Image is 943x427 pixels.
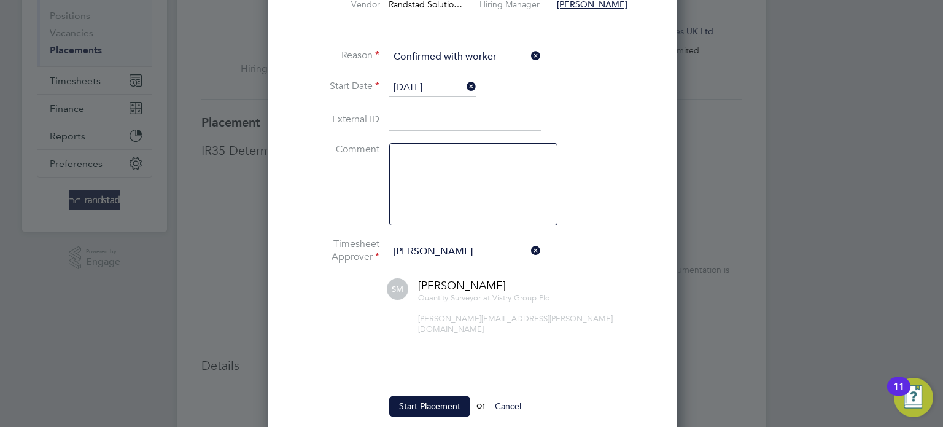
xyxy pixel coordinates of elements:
[389,79,476,97] input: Select one
[418,292,490,303] span: Quantity Surveyor at
[894,378,933,417] button: Open Resource Center, 11 new notifications
[418,278,506,292] span: [PERSON_NAME]
[287,143,379,156] label: Comment
[287,113,379,126] label: External ID
[389,243,541,261] input: Search for...
[389,48,541,66] input: Select one
[287,49,379,62] label: Reason
[387,278,408,300] span: SM
[485,396,531,416] button: Cancel
[287,238,379,264] label: Timesheet Approver
[287,80,379,93] label: Start Date
[893,386,904,402] div: 11
[492,292,549,303] span: Vistry Group Plc
[389,396,470,416] button: Start Placement
[418,313,613,334] span: [PERSON_NAME][EMAIL_ADDRESS][PERSON_NAME][DOMAIN_NAME]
